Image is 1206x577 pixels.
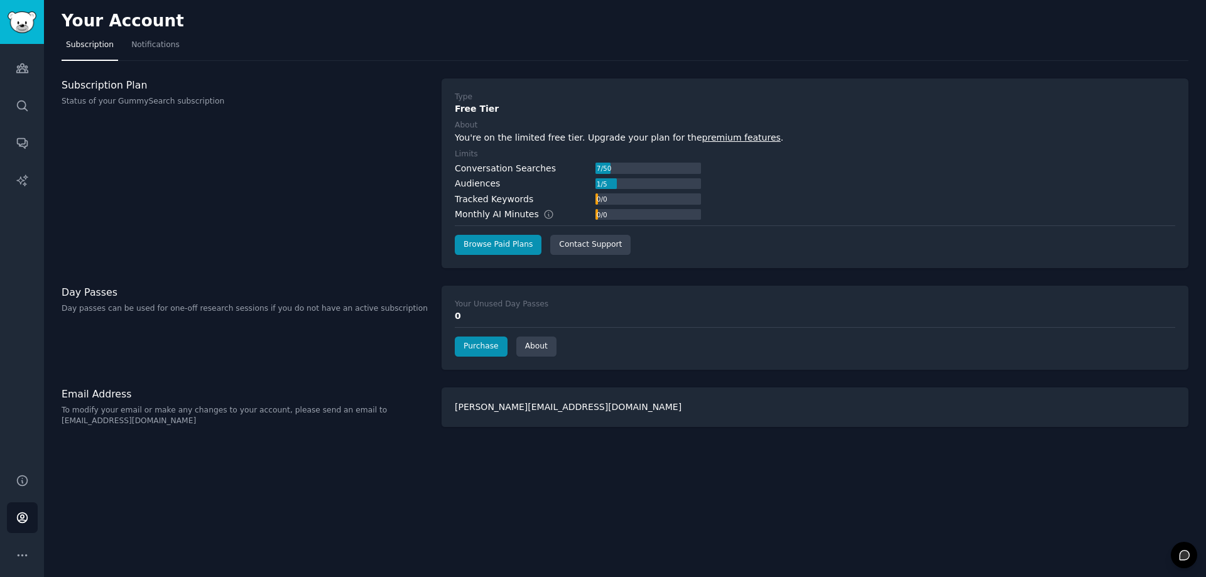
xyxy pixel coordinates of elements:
[62,387,428,401] h3: Email Address
[62,96,428,107] p: Status of your GummySearch subscription
[62,35,118,61] a: Subscription
[455,177,500,190] div: Audiences
[455,162,556,175] div: Conversation Searches
[62,405,428,427] p: To modify your email or make any changes to your account, please send an email to [EMAIL_ADDRESS]...
[62,78,428,92] h3: Subscription Plan
[455,299,548,310] div: Your Unused Day Passes
[455,235,541,255] a: Browse Paid Plans
[442,387,1188,427] div: [PERSON_NAME][EMAIL_ADDRESS][DOMAIN_NAME]
[62,286,428,299] h3: Day Passes
[595,209,608,220] div: 0 / 0
[131,40,180,51] span: Notifications
[702,132,781,143] a: premium features
[455,337,508,357] a: Purchase
[455,310,1175,323] div: 0
[455,120,477,131] div: About
[595,163,612,174] div: 7 / 50
[595,178,608,190] div: 1 / 5
[455,193,533,206] div: Tracked Keywords
[8,11,36,33] img: GummySearch logo
[127,35,184,61] a: Notifications
[595,193,608,205] div: 0 / 0
[66,40,114,51] span: Subscription
[516,337,557,357] a: About
[455,131,1175,144] div: You're on the limited free tier. Upgrade your plan for the .
[455,208,567,221] div: Monthly AI Minutes
[455,149,478,160] div: Limits
[455,102,1175,116] div: Free Tier
[62,303,428,315] p: Day passes can be used for one-off research sessions if you do not have an active subscription
[455,92,472,103] div: Type
[62,11,184,31] h2: Your Account
[550,235,631,255] a: Contact Support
